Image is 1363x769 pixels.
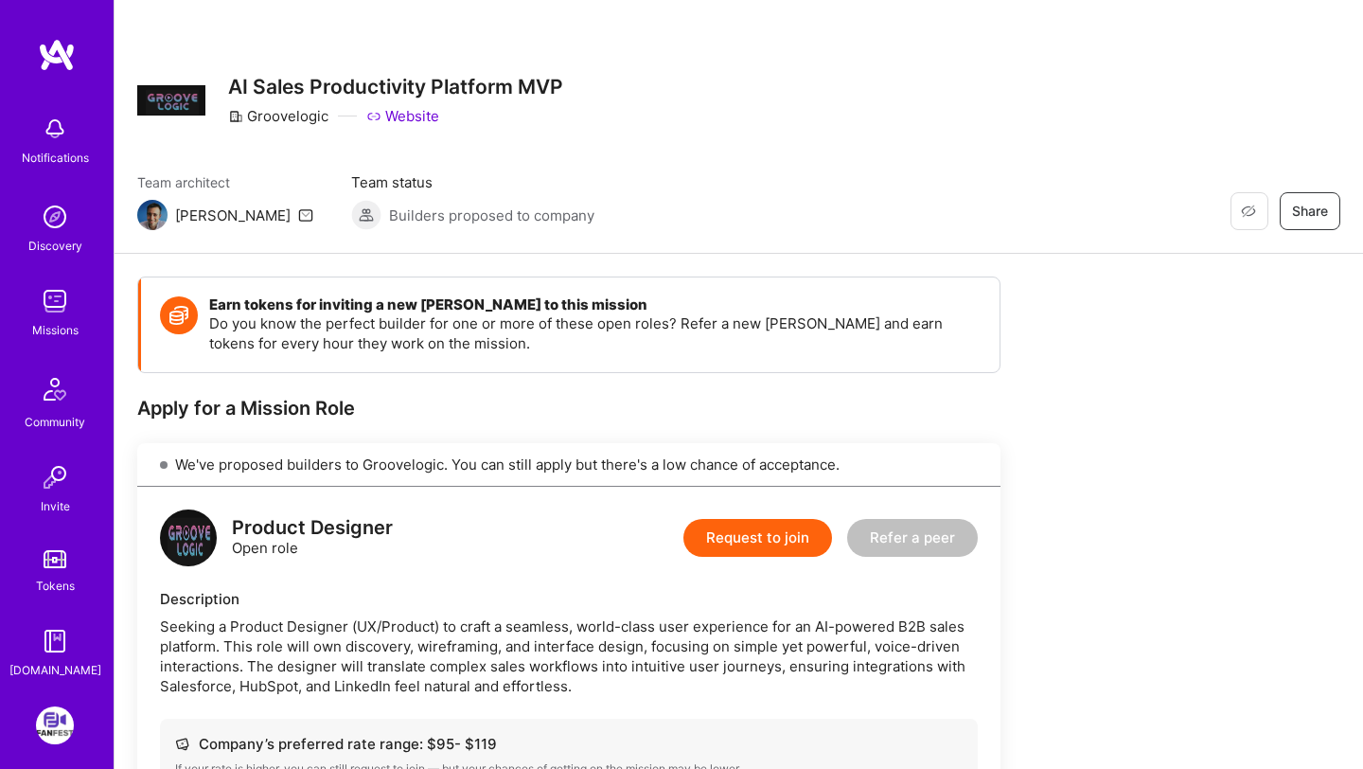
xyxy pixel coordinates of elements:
[137,443,1000,487] div: We've proposed builders to Groovelogic. You can still apply but there's a low chance of acceptance.
[1292,202,1328,221] span: Share
[228,75,563,98] h3: AI Sales Productivity Platform MVP
[137,200,168,230] img: Team Architect
[31,706,79,744] a: FanFest: Media Engagement Platform
[36,706,74,744] img: FanFest: Media Engagement Platform
[366,106,439,126] a: Website
[137,85,205,116] img: Company Logo
[22,148,89,168] div: Notifications
[1280,192,1340,230] button: Share
[847,519,978,557] button: Refer a peer
[41,496,70,516] div: Invite
[28,236,82,256] div: Discovery
[160,510,217,566] img: logo
[137,396,1000,420] div: Apply for a Mission Role
[228,106,328,126] div: Groovelogic
[175,734,963,754] div: Company’s preferred rate range: $ 95 - $ 119
[232,518,393,558] div: Open role
[351,200,381,230] img: Builders proposed to company
[175,206,291,225] div: [PERSON_NAME]
[36,110,74,148] img: bell
[44,550,66,568] img: tokens
[25,412,85,432] div: Community
[38,38,76,72] img: logo
[36,458,74,496] img: Invite
[36,282,74,320] img: teamwork
[683,519,832,557] button: Request to join
[1241,204,1256,219] i: icon EyeClosed
[9,660,101,680] div: [DOMAIN_NAME]
[160,296,198,334] img: Token icon
[228,109,243,124] i: icon CompanyGray
[232,518,393,538] div: Product Designer
[209,296,981,313] h4: Earn tokens for inviting a new [PERSON_NAME] to this mission
[36,198,74,236] img: discovery
[351,172,594,192] span: Team status
[32,367,78,412] img: Community
[209,313,981,353] p: Do you know the perfect builder for one or more of these open roles? Refer a new [PERSON_NAME] an...
[36,622,74,660] img: guide book
[389,206,594,225] span: Builders proposed to company
[175,737,189,751] i: icon Cash
[298,207,313,223] i: icon Mail
[160,589,978,609] div: Description
[160,617,978,696] div: Seeking a Product Designer (UX/Product) to craft a seamless, world-class user experience for an A...
[32,320,79,340] div: Missions
[137,172,313,192] span: Team architect
[36,576,75,596] div: Tokens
